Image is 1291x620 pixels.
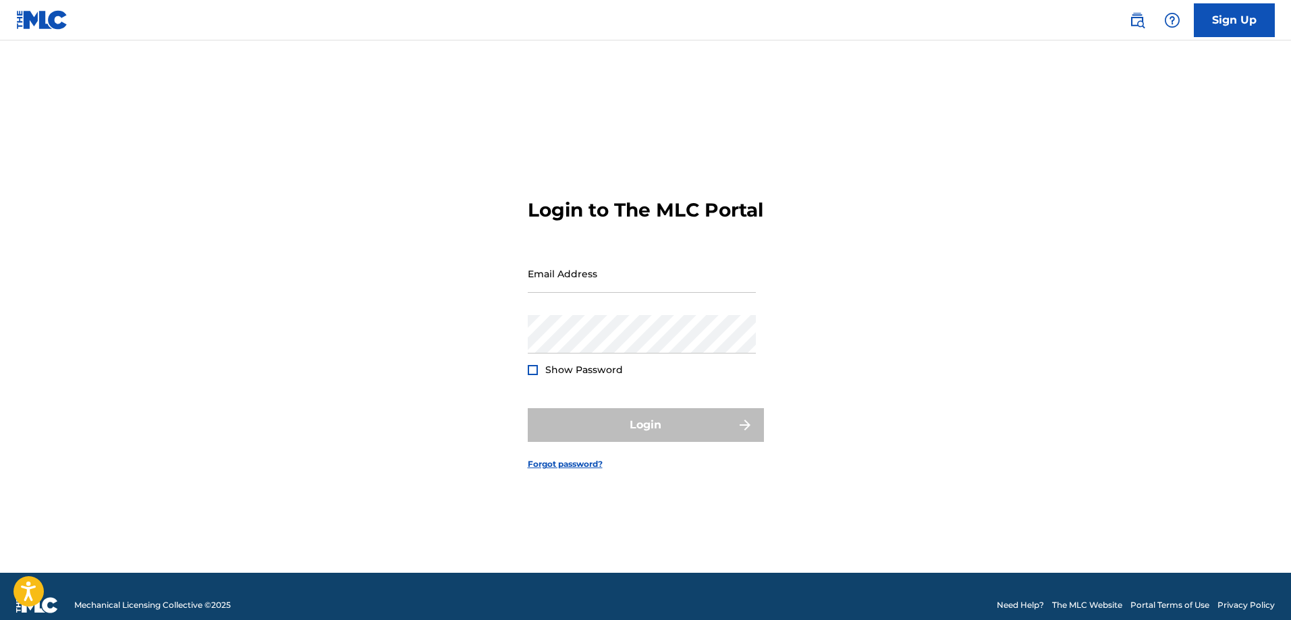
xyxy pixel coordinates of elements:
a: Portal Terms of Use [1130,599,1209,611]
a: Sign Up [1194,3,1275,37]
a: Forgot password? [528,458,603,470]
img: search [1129,12,1145,28]
div: Help [1159,7,1186,34]
iframe: Chat Widget [1224,555,1291,620]
span: Show Password [545,364,623,376]
a: Privacy Policy [1217,599,1275,611]
h3: Login to The MLC Portal [528,198,763,222]
a: Public Search [1124,7,1151,34]
span: Mechanical Licensing Collective © 2025 [74,599,231,611]
a: The MLC Website [1052,599,1122,611]
a: Need Help? [997,599,1044,611]
img: logo [16,597,58,613]
img: help [1164,12,1180,28]
img: MLC Logo [16,10,68,30]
